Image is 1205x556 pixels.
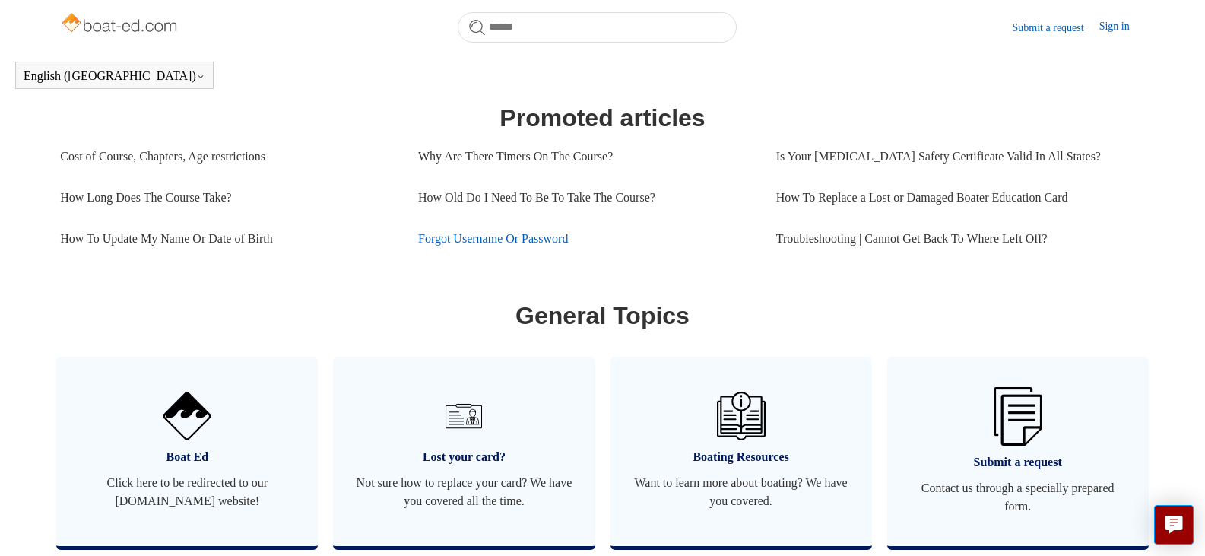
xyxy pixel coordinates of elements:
[1099,18,1145,37] a: Sign in
[910,453,1126,472] span: Submit a request
[633,474,849,510] span: Want to learn more about boating? We have you covered.
[79,474,295,510] span: Click here to be redirected to our [DOMAIN_NAME] website!
[717,392,766,440] img: 01HZPCYVZMCNPYXCC0DPA2R54M
[418,218,753,259] a: Forgot Username Or Password
[887,357,1149,546] a: Submit a request Contact us through a specially prepared form.
[60,136,395,177] a: Cost of Course, Chapters, Age restrictions
[439,392,488,440] img: 01HZPCYVT14CG9T703FEE4SFXC
[24,69,205,83] button: English ([GEOGRAPHIC_DATA])
[163,392,211,440] img: 01HZPCYVNCVF44JPJQE4DN11EA
[776,218,1134,259] a: Troubleshooting | Cannot Get Back To Where Left Off?
[1154,505,1194,545] button: Live chat
[610,357,872,546] a: Boating Resources Want to learn more about boating? We have you covered.
[776,136,1134,177] a: Is Your [MEDICAL_DATA] Safety Certificate Valid In All States?
[418,177,753,218] a: How Old Do I Need To Be To Take The Course?
[910,479,1126,516] span: Contact us through a specially prepared form.
[776,177,1134,218] a: How To Replace a Lost or Damaged Boater Education Card
[994,387,1042,446] img: 01HZPCYW3NK71669VZTW7XY4G9
[458,12,737,43] input: Search
[1013,20,1099,36] a: Submit a request
[418,136,753,177] a: Why Are There Timers On The Course?
[633,448,849,466] span: Boating Resources
[60,177,395,218] a: How Long Does The Course Take?
[356,448,572,466] span: Lost your card?
[333,357,595,546] a: Lost your card? Not sure how to replace your card? We have you covered all the time.
[56,357,318,546] a: Boat Ed Click here to be redirected to our [DOMAIN_NAME] website!
[60,218,395,259] a: How To Update My Name Or Date of Birth
[60,100,1145,136] h1: Promoted articles
[60,297,1145,334] h1: General Topics
[79,448,295,466] span: Boat Ed
[356,474,572,510] span: Not sure how to replace your card? We have you covered all the time.
[60,9,181,40] img: Boat-Ed Help Center home page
